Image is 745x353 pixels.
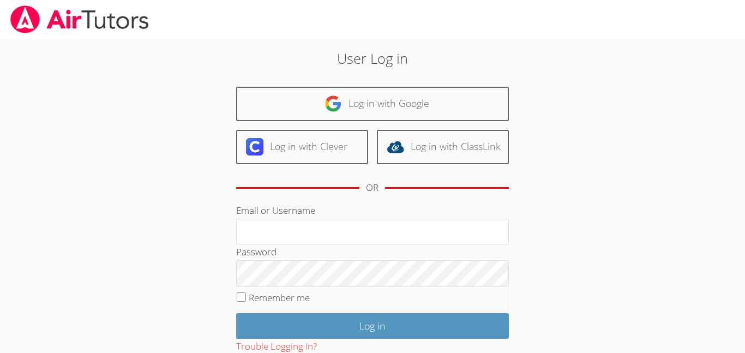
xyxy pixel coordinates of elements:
a: Log in with ClassLink [377,130,509,164]
img: clever-logo-6eab21bc6e7a338710f1a6ff85c0baf02591cd810cc4098c63d3a4b26e2feb20.svg [246,138,263,155]
h2: User Log in [171,48,574,69]
img: google-logo-50288ca7cdecda66e5e0955fdab243c47b7ad437acaf1139b6f446037453330a.svg [325,95,342,112]
img: airtutors_banner-c4298cdbf04f3fff15de1276eac7730deb9818008684d7c2e4769d2f7ddbe033.png [9,5,150,33]
a: Log in with Clever [236,130,368,164]
img: classlink-logo-d6bb404cc1216ec64c9a2012d9dc4662098be43eaf13dc465df04b49fa7ab582.svg [387,138,404,155]
input: Log in [236,313,509,339]
label: Remember me [249,291,310,304]
a: Log in with Google [236,87,509,121]
div: OR [366,180,378,196]
label: Email or Username [236,204,315,217]
label: Password [236,246,277,258]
